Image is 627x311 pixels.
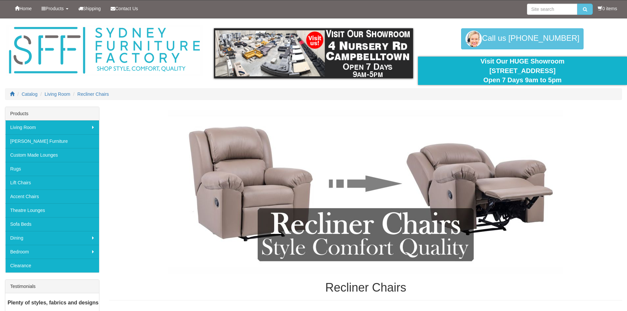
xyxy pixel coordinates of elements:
a: Products [37,0,73,17]
a: Dining [5,231,99,245]
span: Products [45,6,64,11]
a: Recliner Chairs [77,91,109,97]
a: Home [10,0,37,17]
span: Contact Us [115,6,138,11]
a: Rugs [5,162,99,176]
h1: Recliner Chairs [109,281,622,294]
div: Testimonials [5,280,99,293]
a: Catalog [22,91,38,97]
a: Lift Chairs [5,176,99,190]
span: Shipping [83,6,101,11]
a: Accent Chairs [5,190,99,203]
a: Shipping [73,0,106,17]
div: Visit Our HUGE Showroom [STREET_ADDRESS] Open 7 Days 9am to 5pm [423,57,622,85]
span: Home [19,6,32,11]
a: Clearance [5,259,99,272]
a: Sofa Beds [5,217,99,231]
img: showroom.gif [214,28,413,78]
a: Theatre Lounges [5,203,99,217]
a: Contact Us [106,0,143,17]
input: Site search [527,4,577,15]
img: Sydney Furniture Factory [6,25,203,76]
li: 0 items [598,5,617,12]
a: Bedroom [5,245,99,259]
a: Living Room [45,91,70,97]
a: [PERSON_NAME] Furniture [5,134,99,148]
a: Living Room [5,120,99,134]
b: Plenty of styles, fabrics and designs [8,300,99,305]
a: Custom Made Lounges [5,148,99,162]
div: Products [5,107,99,120]
img: Recliner Chairs [168,110,563,274]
